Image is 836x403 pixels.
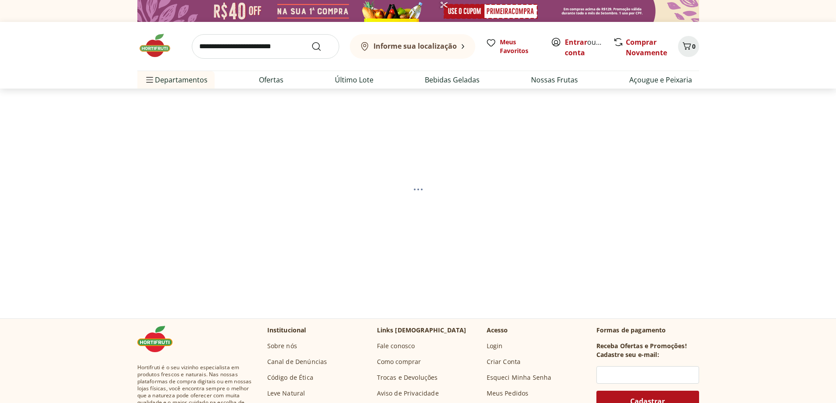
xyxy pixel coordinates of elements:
a: Comprar Novamente [626,37,667,57]
p: Links [DEMOGRAPHIC_DATA] [377,326,466,335]
h3: Receba Ofertas e Promoções! [596,342,687,350]
a: Criar conta [565,37,613,57]
a: Sobre nós [267,342,297,350]
span: Departamentos [144,69,208,90]
span: Meus Favoritos [500,38,540,55]
span: ou [565,37,604,58]
a: Leve Natural [267,389,305,398]
a: Açougue e Peixaria [629,75,692,85]
h3: Cadastre seu e-mail: [596,350,659,359]
a: Ofertas [259,75,283,85]
a: Login [487,342,503,350]
a: Último Lote [335,75,373,85]
p: Acesso [487,326,508,335]
a: Esqueci Minha Senha [487,373,552,382]
b: Informe sua localização [373,41,457,51]
span: 0 [692,42,696,50]
a: Bebidas Geladas [425,75,480,85]
button: Informe sua localização [350,34,475,59]
a: Como comprar [377,357,421,366]
p: Formas de pagamento [596,326,699,335]
a: Aviso de Privacidade [377,389,439,398]
a: Meus Pedidos [487,389,529,398]
a: Meus Favoritos [486,38,540,55]
a: Fale conosco [377,342,415,350]
a: Criar Conta [487,357,521,366]
button: Menu [144,69,155,90]
input: search [192,34,339,59]
a: Nossas Frutas [531,75,578,85]
p: Institucional [267,326,306,335]
img: Hortifruti [137,32,181,59]
a: Entrar [565,37,587,47]
a: Canal de Denúncias [267,357,327,366]
a: Trocas e Devoluções [377,373,438,382]
button: Carrinho [678,36,699,57]
button: Submit Search [311,41,332,52]
img: Hortifruti [137,326,181,352]
a: Código de Ética [267,373,313,382]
